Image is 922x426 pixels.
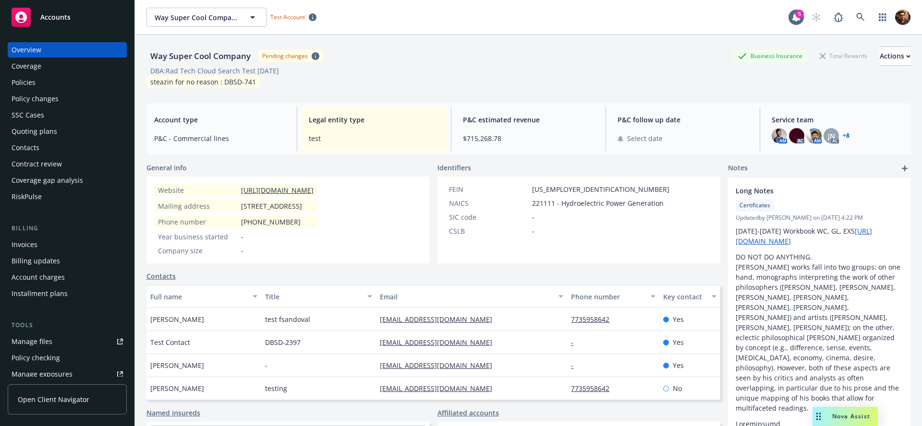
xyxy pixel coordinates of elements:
div: NAICS [449,198,528,208]
div: Phone number [571,292,644,302]
a: Search [851,8,870,27]
span: P&C estimated revenue [463,115,594,125]
span: [PERSON_NAME] [150,314,204,324]
div: Tools [8,320,127,330]
div: Billing [8,224,127,233]
div: Mailing address [158,201,237,211]
span: [PERSON_NAME] [150,360,204,370]
a: 7735958642 [571,315,617,324]
div: Total Rewards [815,50,872,62]
span: Test Account [267,12,320,22]
span: test [309,133,440,143]
button: Phone number [567,285,659,308]
span: [STREET_ADDRESS] [241,201,302,211]
div: CSLB [449,226,528,236]
div: Installment plans [12,286,68,301]
span: $715,268.78 [463,133,594,143]
a: Quoting plans [8,124,127,139]
button: Title [261,285,376,308]
a: +8 [843,133,849,139]
span: Way Super Cool Company [155,12,238,23]
div: Quoting plans [12,124,57,139]
div: Policy changes [12,91,59,106]
span: [PHONE_NUMBER] [241,217,301,227]
a: Policies [8,75,127,90]
a: Account charges [8,270,127,285]
a: Affiliated accounts [437,408,499,418]
a: Manage exposures [8,367,127,382]
span: testing [265,383,287,393]
p: DO NOT DO ANYTHING. [PERSON_NAME] works fall into two groups: on one hand, monographs interpretin... [736,252,903,413]
span: - [241,232,243,242]
a: - [571,361,581,370]
div: FEIN [449,184,528,194]
div: Contacts [12,140,39,155]
a: Contract review [8,156,127,172]
span: JN [828,131,835,141]
div: Manage exposures [12,367,73,382]
span: P&C - Commercial lines [154,133,285,143]
div: Way Super Cool Company [146,50,255,62]
span: - [241,246,243,256]
span: Yes [673,360,684,370]
span: P&C follow up date [618,115,749,125]
span: DBSD-2397 [265,337,301,347]
a: [EMAIL_ADDRESS][DOMAIN_NAME] [380,338,500,347]
a: Policy changes [8,91,127,106]
a: add [899,163,910,174]
div: Business Insurance [733,50,807,62]
a: Report a Bug [829,8,848,27]
span: - [532,226,534,236]
button: Full name [146,285,261,308]
button: Nova Assist [813,407,878,426]
div: Manage files [12,334,52,349]
div: DBA: Rad Tech Cloud Search Test [DATE] [150,66,279,76]
div: Title [265,292,362,302]
a: 7735958642 [571,384,617,393]
div: Full name [150,292,247,302]
span: Nova Assist [832,412,870,420]
a: [EMAIL_ADDRESS][DOMAIN_NAME] [380,361,500,370]
div: Pending changes [262,52,308,60]
a: Start snowing [807,8,826,27]
div: Policies [12,75,36,90]
img: photo [772,128,787,143]
p: [DATE]-[DATE] Workbook WC, GL, EXS [736,226,903,246]
button: Email [376,285,567,308]
span: Select date [627,133,663,143]
span: Certificates [740,201,770,210]
span: Accounts [40,13,71,21]
div: Billing updates [12,253,60,269]
span: Account type [154,115,285,125]
span: test fsandoval [265,314,310,324]
span: Test Account [270,13,305,21]
div: Company size [158,246,237,256]
div: Overview [12,42,41,58]
div: Year business started [158,232,237,242]
button: Actions [880,47,910,66]
span: General info [146,163,187,173]
div: Phone number [158,217,237,227]
img: photo [789,128,804,143]
div: Actions [880,47,910,65]
div: Contract review [12,156,62,172]
div: Invoices [12,237,37,252]
span: Test Contact [150,337,190,347]
span: [US_EMPLOYER_IDENTIFICATION_NUMBER] [532,184,669,194]
a: [URL][DOMAIN_NAME] [241,186,314,195]
span: No [673,383,682,393]
div: Account charges [12,270,65,285]
a: Policy checking [8,350,127,366]
span: Yes [673,314,684,324]
a: Coverage [8,59,127,74]
span: - [265,360,267,370]
span: [PERSON_NAME] [150,383,204,393]
a: Invoices [8,237,127,252]
div: 5 [795,10,804,18]
a: Contacts [8,140,127,155]
a: Billing updates [8,253,127,269]
span: Identifiers [437,163,471,173]
a: Contacts [146,271,176,281]
span: Open Client Navigator [18,394,89,404]
span: Long Notes [736,186,878,196]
